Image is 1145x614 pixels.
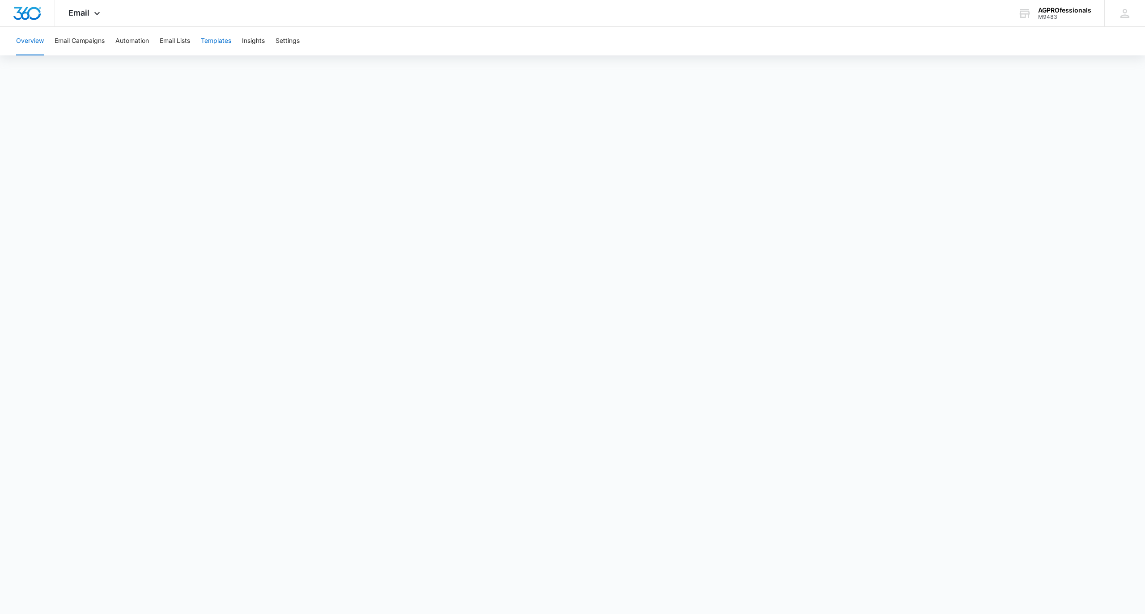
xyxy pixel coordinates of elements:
[160,27,190,55] button: Email Lists
[1038,7,1091,14] div: account name
[201,27,231,55] button: Templates
[68,8,89,17] span: Email
[115,27,149,55] button: Automation
[55,27,105,55] button: Email Campaigns
[1038,14,1091,20] div: account id
[242,27,265,55] button: Insights
[16,27,44,55] button: Overview
[276,27,300,55] button: Settings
